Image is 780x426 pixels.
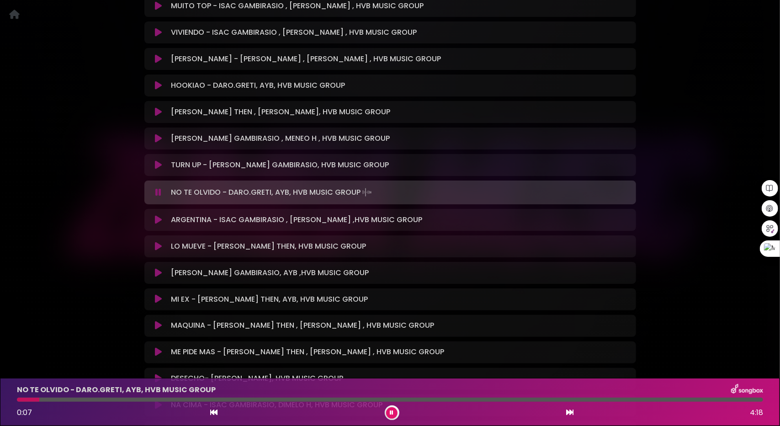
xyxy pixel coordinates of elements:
p: HOOKIAO - DARO.GRETI, AYB, HVB MUSIC GROUP [171,80,345,91]
p: MI EX - [PERSON_NAME] THEN, AYB, HVB MUSIC GROUP [171,294,368,305]
p: ARGENTINA - ISAC GAMBIRASIO , [PERSON_NAME] ,HVB MUSIC GROUP [171,214,422,225]
img: songbox-logo-white.png [731,384,763,396]
p: TURN UP - [PERSON_NAME] GAMBIRASIO, HVB MUSIC GROUP [171,160,389,170]
p: LO MUEVE - [PERSON_NAME] THEN, HVB MUSIC GROUP [171,241,366,252]
p: [PERSON_NAME] GAMBIRASIO, AYB ,HVB MUSIC GROUP [171,267,369,278]
span: 0:07 [17,407,32,418]
p: VIVIENDO - ISAC GAMBIRASIO , [PERSON_NAME] , HVB MUSIC GROUP [171,27,417,38]
p: [PERSON_NAME] - [PERSON_NAME] , [PERSON_NAME] , HVB MUSIC GROUP [171,53,441,64]
p: ME PIDE MAS - [PERSON_NAME] THEN , [PERSON_NAME] , HVB MUSIC GROUP [171,347,444,358]
span: 4:18 [750,407,763,418]
p: NO TE OLVIDO - DARO.GRETI, AYB, HVB MUSIC GROUP [171,186,373,199]
p: MUITO TOP - ISAC GAMBIRASIO , [PERSON_NAME] , HVB MUSIC GROUP [171,0,424,11]
p: [PERSON_NAME] THEN , [PERSON_NAME], HVB MUSIC GROUP [171,106,390,117]
p: MAQUINA - [PERSON_NAME] THEN , [PERSON_NAME] , HVB MUSIC GROUP [171,320,434,331]
p: [PERSON_NAME] GAMBIRASIO , MENEO H , HVB MUSIC GROUP [171,133,390,144]
img: waveform4.gif [361,186,373,199]
p: DESECHO- [PERSON_NAME], HVB MUSIC GROUP [171,373,343,384]
p: NO TE OLVIDO - DARO.GRETI, AYB, HVB MUSIC GROUP [17,384,216,395]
